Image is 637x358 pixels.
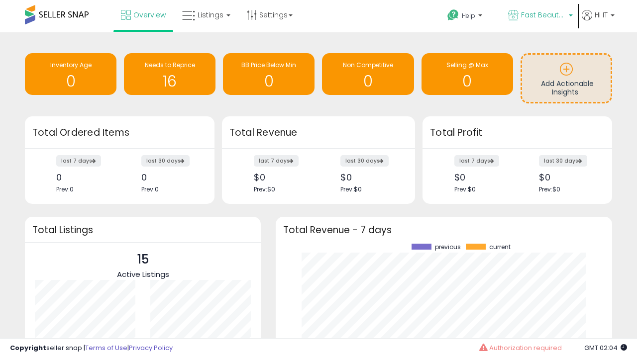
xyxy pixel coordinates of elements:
span: Prev: $0 [539,185,560,193]
span: Inventory Age [50,61,92,69]
label: last 7 days [454,155,499,167]
span: Needs to Reprice [145,61,195,69]
a: Help [439,1,499,32]
div: $0 [539,172,595,182]
h3: Total Ordered Items [32,126,207,140]
div: 0 [141,172,197,182]
a: Add Actionable Insights [522,55,611,102]
span: Prev: $0 [454,185,476,193]
label: last 30 days [340,155,389,167]
a: Hi IT [582,10,615,32]
span: Help [462,11,475,20]
a: Inventory Age 0 [25,53,116,95]
div: $0 [340,172,398,182]
span: Prev: $0 [340,185,362,193]
a: Privacy Policy [129,343,173,353]
span: previous [435,244,461,251]
h3: Total Revenue - 7 days [283,226,605,234]
a: Non Competitive 0 [322,53,414,95]
span: Prev: 0 [56,185,74,193]
h1: 0 [228,73,310,89]
i: Get Help [447,9,459,21]
div: $0 [454,172,510,182]
span: Overview [133,10,166,20]
label: last 30 days [539,155,587,167]
a: BB Price Below Min 0 [223,53,315,95]
span: Selling @ Max [446,61,488,69]
label: last 7 days [254,155,299,167]
h3: Total Profit [430,126,605,140]
a: Needs to Reprice 16 [124,53,215,95]
h1: 0 [327,73,409,89]
div: 0 [56,172,112,182]
a: Selling @ Max 0 [422,53,513,95]
div: $0 [254,172,311,182]
span: Prev: $0 [254,185,275,193]
div: seller snap | | [10,344,173,353]
label: last 7 days [56,155,101,167]
span: 2025-08-15 02:04 GMT [584,343,627,353]
p: 15 [117,250,169,269]
span: Listings [198,10,223,20]
span: Hi IT [595,10,608,20]
label: last 30 days [141,155,190,167]
span: Add Actionable Insights [541,79,594,97]
h3: Total Revenue [229,126,408,140]
strong: Copyright [10,343,46,353]
h1: 0 [30,73,111,89]
span: BB Price Below Min [241,61,296,69]
a: Terms of Use [85,343,127,353]
span: Fast Beauty ([GEOGRAPHIC_DATA]) [521,10,566,20]
span: Prev: 0 [141,185,159,193]
span: current [489,244,511,251]
h1: 0 [426,73,508,89]
h3: Total Listings [32,226,253,234]
span: Non Competitive [343,61,393,69]
span: Active Listings [117,269,169,279]
h1: 16 [129,73,211,89]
